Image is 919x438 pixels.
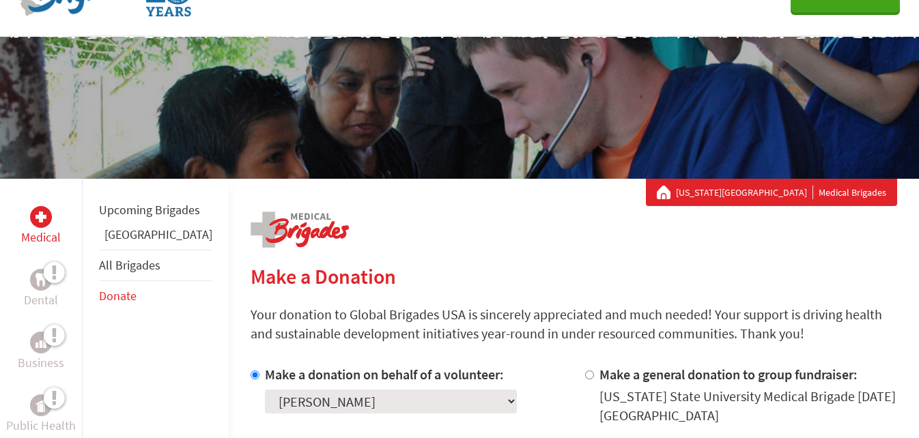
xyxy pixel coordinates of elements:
a: All Brigades [99,257,160,273]
div: [US_STATE] State University Medical Brigade [DATE] [GEOGRAPHIC_DATA] [599,387,898,425]
h2: Make a Donation [251,264,897,289]
img: Dental [36,273,46,286]
a: Donate [99,288,137,304]
li: Donate [99,281,212,311]
div: Business [30,332,52,353]
a: [US_STATE][GEOGRAPHIC_DATA] [676,186,813,199]
a: DentalDental [24,269,58,310]
img: Medical [36,211,46,222]
div: Public Health [30,394,52,416]
li: All Brigades [99,250,212,281]
li: Upcoming Brigades [99,195,212,225]
label: Make a donation on behalf of a volunteer: [265,366,504,383]
a: BusinessBusiness [18,332,64,373]
a: Upcoming Brigades [99,202,200,218]
div: Medical [30,206,52,228]
a: [GEOGRAPHIC_DATA] [104,227,212,242]
div: Dental [30,269,52,291]
a: MedicalMedical [21,206,61,247]
img: Business [36,337,46,348]
p: Business [18,353,64,373]
a: Public HealthPublic Health [6,394,76,435]
div: Medical Brigades [657,186,886,199]
p: Your donation to Global Brigades USA is sincerely appreciated and much needed! Your support is dr... [251,305,897,343]
img: Public Health [36,398,46,412]
li: Guatemala [99,225,212,250]
label: Make a general donation to group fundraiser: [599,366,858,383]
p: Medical [21,228,61,247]
p: Public Health [6,416,76,435]
img: logo-medical.png [251,211,349,248]
p: Dental [24,291,58,310]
